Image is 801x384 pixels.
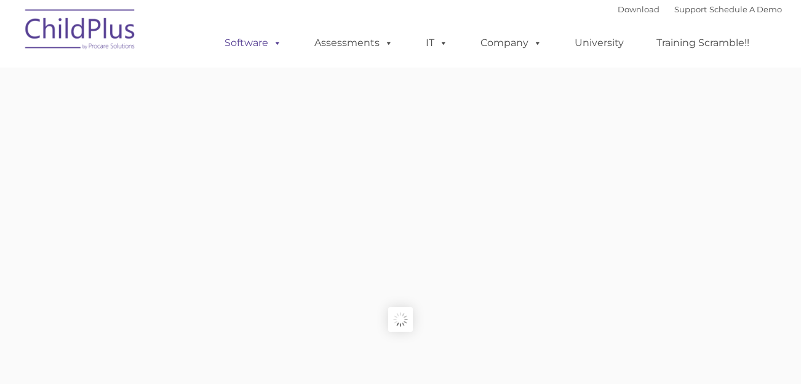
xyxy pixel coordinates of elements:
[618,4,782,14] font: |
[19,1,142,62] img: ChildPlus by Procare Solutions
[644,31,762,55] a: Training Scramble!!
[562,31,636,55] a: University
[212,31,294,55] a: Software
[302,31,405,55] a: Assessments
[618,4,660,14] a: Download
[709,4,782,14] a: Schedule A Demo
[674,4,707,14] a: Support
[468,31,554,55] a: Company
[413,31,460,55] a: IT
